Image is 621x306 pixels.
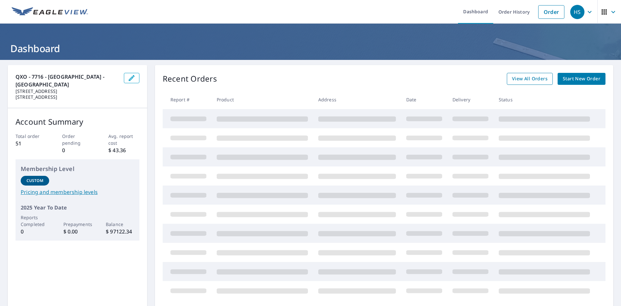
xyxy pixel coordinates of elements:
[163,73,217,85] p: Recent Orders
[21,204,134,211] p: 2025 Year To Date
[447,90,494,109] th: Delivery
[21,188,134,196] a: Pricing and membership levels
[27,178,43,184] p: Custom
[563,75,600,83] span: Start New Order
[313,90,401,109] th: Address
[570,5,584,19] div: HS
[16,133,47,140] p: Total order
[163,90,212,109] th: Report #
[558,73,605,85] a: Start New Order
[21,214,49,228] p: Reports Completed
[401,90,447,109] th: Date
[62,146,93,154] p: 0
[63,221,92,228] p: Prepayments
[16,73,119,88] p: QXO - 7716 - [GEOGRAPHIC_DATA] - [GEOGRAPHIC_DATA]
[62,133,93,146] p: Order pending
[512,75,548,83] span: View All Orders
[106,221,134,228] p: Balance
[21,228,49,235] p: 0
[538,5,564,19] a: Order
[16,140,47,147] p: 51
[507,73,553,85] a: View All Orders
[106,228,134,235] p: $ 97122.34
[21,164,134,173] p: Membership Level
[63,228,92,235] p: $ 0.00
[212,90,313,109] th: Product
[12,7,88,17] img: EV Logo
[494,90,595,109] th: Status
[16,94,119,100] p: [STREET_ADDRESS]
[108,133,139,146] p: Avg. report cost
[8,42,613,55] h1: Dashboard
[16,116,139,128] p: Account Summary
[16,88,119,94] p: [STREET_ADDRESS]
[108,146,139,154] p: $ 43.36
